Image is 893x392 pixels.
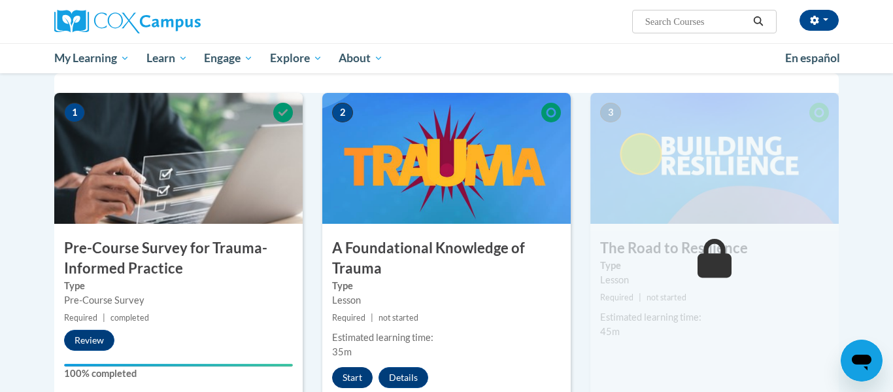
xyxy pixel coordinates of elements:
[379,313,418,323] span: not started
[639,293,641,302] span: |
[800,10,839,31] button: Account Settings
[332,313,365,323] span: Required
[332,330,561,345] div: Estimated learning time:
[322,238,571,279] h3: A Foundational Knowledge of Trauma
[785,51,840,65] span: En español
[331,43,392,73] a: About
[270,50,322,66] span: Explore
[332,293,561,308] div: Lesson
[261,43,331,73] a: Explore
[54,93,303,224] img: Course Image
[332,367,373,388] button: Start
[332,346,352,357] span: 35m
[54,10,303,33] a: Cox Campus
[332,279,561,293] label: Type
[64,293,293,308] div: Pre-Course Survey
[600,293,633,302] span: Required
[54,10,201,33] img: Cox Campus
[332,103,353,122] span: 2
[600,273,829,287] div: Lesson
[841,340,883,382] iframe: Button to launch messaging window
[600,310,829,325] div: Estimated learning time:
[647,293,686,302] span: not started
[644,14,749,29] input: Search Courses
[590,238,839,258] h3: The Road to Resilience
[138,43,196,73] a: Learn
[64,103,85,122] span: 1
[371,313,373,323] span: |
[64,279,293,293] label: Type
[110,313,149,323] span: completed
[204,50,253,66] span: Engage
[64,366,293,381] label: 100% completed
[600,326,620,337] span: 45m
[103,313,105,323] span: |
[322,93,571,224] img: Course Image
[54,50,129,66] span: My Learning
[379,367,428,388] button: Details
[777,45,849,72] a: En español
[64,364,293,366] div: Your progress
[54,238,303,279] h3: Pre-Course Survey for Trauma-Informed Practice
[146,50,188,66] span: Learn
[600,103,621,122] span: 3
[195,43,261,73] a: Engage
[590,93,839,224] img: Course Image
[339,50,383,66] span: About
[64,330,114,351] button: Review
[600,258,829,273] label: Type
[46,43,138,73] a: My Learning
[749,14,768,29] button: Search
[64,313,97,323] span: Required
[35,43,858,73] div: Main menu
